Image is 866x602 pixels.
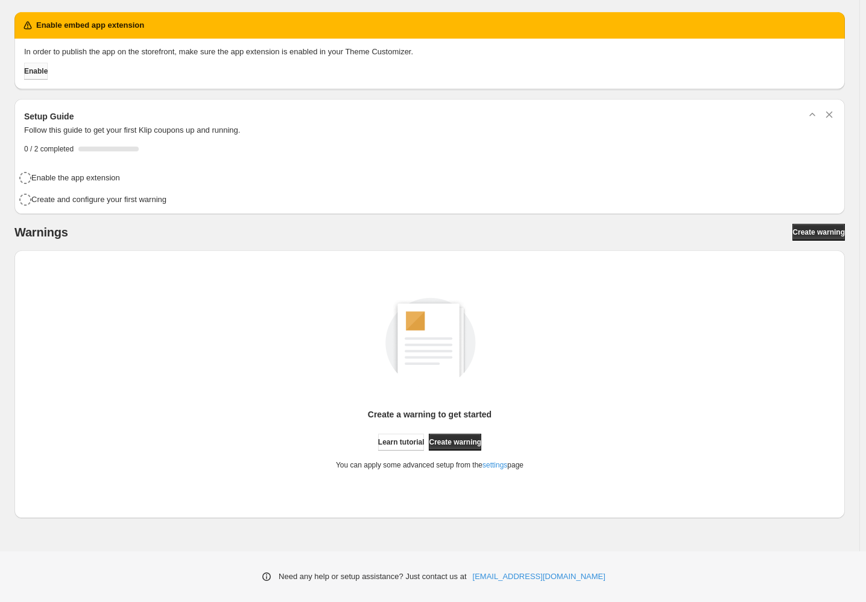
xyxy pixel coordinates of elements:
a: [EMAIL_ADDRESS][DOMAIN_NAME] [473,571,605,583]
h3: Setup Guide [24,110,74,122]
p: Follow this guide to get your first Klip coupons up and running. [24,124,835,136]
span: Learn tutorial [378,437,425,447]
h2: Enable embed app extension [36,19,144,31]
button: Enable [24,63,48,80]
h2: Warnings [14,225,68,239]
span: 0 / 2 completed [24,144,74,154]
a: settings [482,461,507,469]
span: Create warning [429,437,481,447]
h4: Enable the app extension [31,172,120,184]
p: Create a warning to get started [368,408,491,420]
h4: Create and configure your first warning [31,194,166,206]
span: Create warning [792,227,845,237]
a: Create warning [429,434,481,451]
p: In order to publish the app on the storefront, make sure the app extension is enabled in your The... [24,46,835,58]
a: Create warning [792,224,845,241]
p: You can apply some advanced setup from the page [336,460,523,470]
span: Enable [24,66,48,76]
a: Learn tutorial [378,434,425,451]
